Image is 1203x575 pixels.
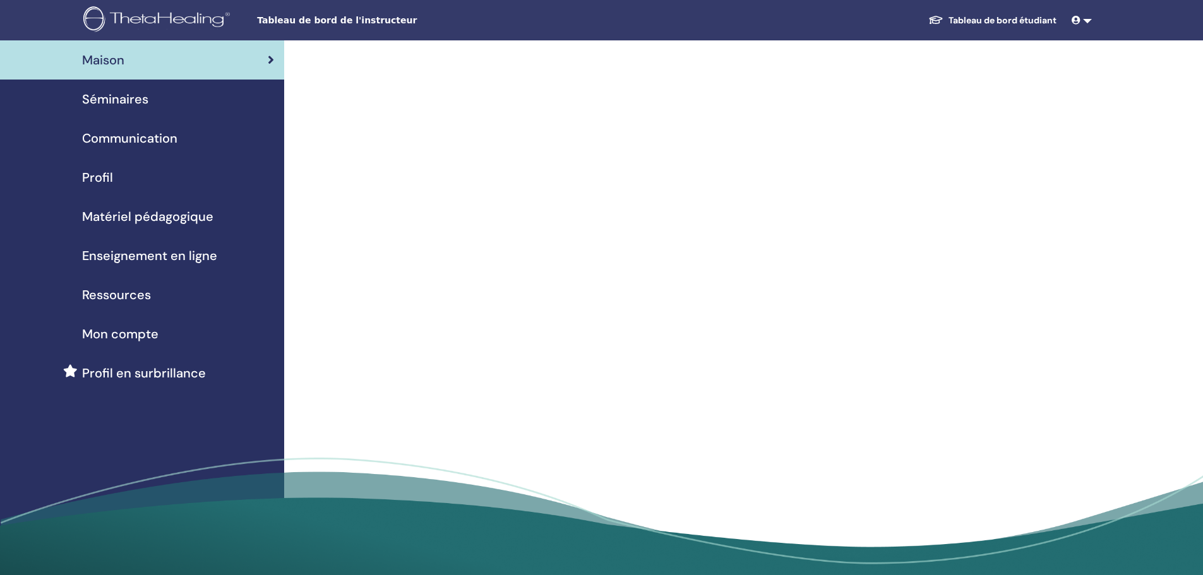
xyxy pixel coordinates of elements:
[82,50,124,69] span: Maison
[82,324,159,343] span: Mon compte
[82,168,113,187] span: Profil
[82,129,177,148] span: Communication
[82,90,148,109] span: Séminaires
[82,246,217,265] span: Enseignement en ligne
[928,15,943,25] img: graduation-cap-white.svg
[82,364,206,382] span: Profil en surbrillance
[82,207,213,226] span: Matériel pédagogique
[257,14,446,27] span: Tableau de bord de l'instructeur
[918,9,1067,32] a: Tableau de bord étudiant
[82,285,151,304] span: Ressources
[83,6,234,35] img: logo.png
